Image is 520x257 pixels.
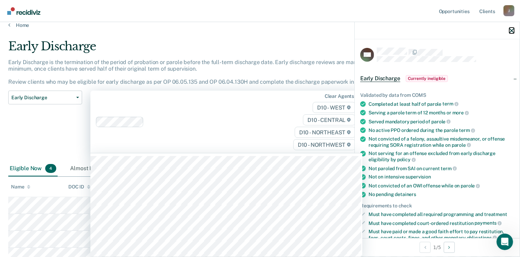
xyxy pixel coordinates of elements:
[420,242,431,253] button: Previous Opportunity
[431,119,451,124] span: parole
[484,212,507,217] span: treatment
[69,161,124,176] div: Almost Eligible
[360,92,514,98] div: Validated by data from COMS
[369,229,514,240] div: Must have paid or made a good faith effort to pay restitution, fees, court costs, fines, and othe...
[497,234,513,250] iframe: Intercom live chat
[360,203,514,209] div: Requirements to check
[369,192,514,197] div: No pending
[8,161,58,176] div: Eligible Now
[325,93,354,99] div: Clear agents
[293,139,355,150] span: D10 - NORTHWEST
[360,75,400,82] span: Early Discharge
[459,127,475,133] span: term
[395,192,416,197] span: detainers
[8,59,379,85] p: Early Discharge is the termination of the period of probation or parole before the full-term disc...
[369,110,514,116] div: Serving a parole term of 12 months or
[11,184,30,190] div: Name
[369,220,514,226] div: Must have completed court-ordered restitution
[452,110,469,115] span: more
[8,22,512,28] a: Home
[503,5,514,16] button: Profile dropdown button
[467,235,497,240] span: obligations
[369,136,514,148] div: Not convicted of a felony, assaultive misdemeanor, or offense requiring SORA registration while on
[369,165,514,172] div: Not paroled from SAI on current
[503,5,514,16] div: J
[68,184,90,190] div: DOC ID
[369,151,514,162] div: Not serving for an offense excluded from early discharge eligibility by
[303,114,355,125] span: D10 - CENTRAL
[461,183,480,188] span: parole
[8,39,398,59] div: Early Discharge
[355,238,520,256] div: 1 / 5
[369,212,514,217] div: Must have completed all required programming and
[442,101,458,106] span: term
[369,174,514,180] div: Not on intensive
[355,68,520,90] div: Early DischargeCurrently ineligible
[45,164,56,173] span: 4
[7,7,40,15] img: Recidiviz
[441,166,457,171] span: term
[406,174,431,179] span: supervision
[11,95,73,101] span: Early Discharge
[444,242,455,253] button: Next Opportunity
[369,127,514,133] div: No active PPO ordered during the parole
[475,220,502,226] span: payments
[397,157,416,162] span: policy
[369,101,514,107] div: Completed at least half of parole
[313,102,355,113] span: D10 - WEST
[369,183,514,189] div: Not convicted of an OWI offense while on
[295,127,355,138] span: D10 - NORTHEAST
[369,119,514,125] div: Served mandatory period of
[452,142,471,148] span: parole
[406,75,448,82] span: Currently ineligible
